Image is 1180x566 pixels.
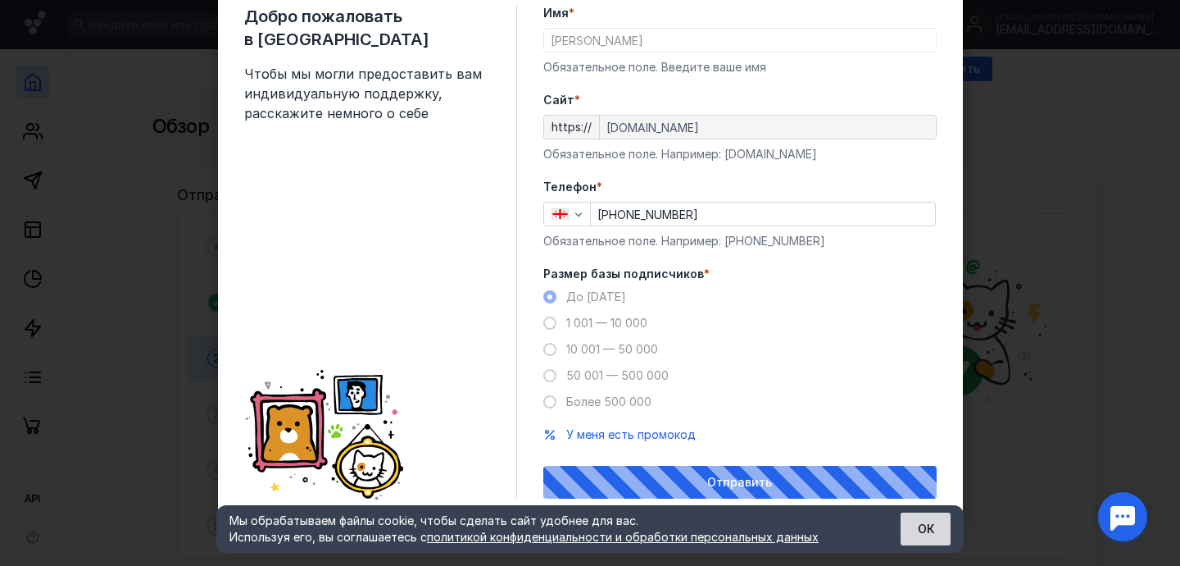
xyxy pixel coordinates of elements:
[543,266,704,282] span: Размер базы подписчиков
[543,59,937,75] div: Обязательное поле. Введите ваше имя
[427,530,819,544] a: политикой конфиденциальности и обработки персональных данных
[566,427,696,443] button: У меня есть промокод
[229,513,860,545] div: Мы обрабатываем файлы cookie, чтобы сделать сайт удобнее для вас. Используя его, вы соглашаетесь c
[901,513,951,545] button: ОК
[543,92,574,108] span: Cайт
[543,179,597,195] span: Телефон
[543,5,569,21] span: Имя
[543,233,937,249] div: Обязательное поле. Например: [PHONE_NUMBER]
[244,5,490,51] span: Добро пожаловать в [GEOGRAPHIC_DATA]
[566,427,696,441] span: У меня есть промокод
[543,146,937,162] div: Обязательное поле. Например: [DOMAIN_NAME]
[244,64,490,123] span: Чтобы мы могли предоставить вам индивидуальную поддержку, расскажите немного о себе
